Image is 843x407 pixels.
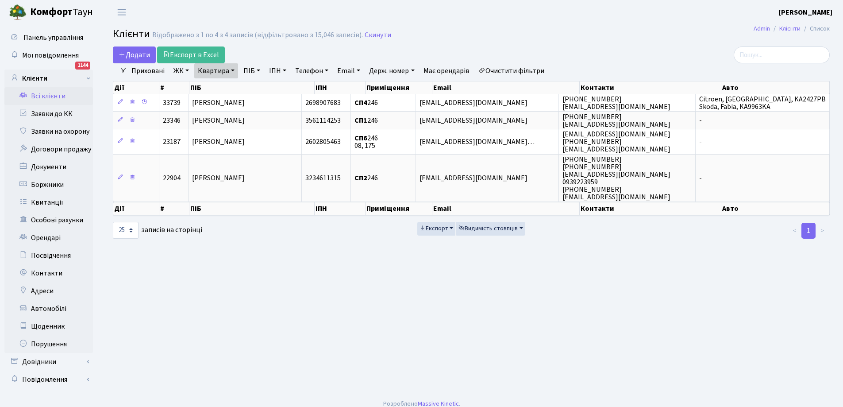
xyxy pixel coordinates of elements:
span: Додати [119,50,150,60]
a: Заявки до КК [4,105,93,123]
button: Переключити навігацію [111,5,133,19]
span: [PHONE_NUMBER] [EMAIL_ADDRESS][DOMAIN_NAME] [562,94,670,112]
a: Довідники [4,353,93,371]
a: Щоденник [4,318,93,335]
span: Citroen, [GEOGRAPHIC_DATA], KA2427PB Skoda, Fabia, KA9963KA [699,94,826,112]
span: [EMAIL_ADDRESS][DOMAIN_NAME] [420,98,527,108]
select: записів на сторінці [113,222,139,239]
th: Авто [721,81,830,94]
th: Контакти [580,81,722,94]
a: Експорт в Excel [157,47,225,63]
a: Admin [754,24,770,33]
th: # [159,202,189,215]
th: Приміщення [366,202,432,215]
th: Дії [113,81,159,94]
a: 1 [801,223,816,239]
b: СП6 [354,133,367,143]
img: logo.png [9,4,27,21]
span: Видимість стовпців [458,224,518,233]
a: Орендарі [4,229,93,247]
a: Адреси [4,282,93,300]
input: Пошук... [734,47,830,63]
button: Видимість стовпців [456,222,525,236]
a: Мої повідомлення1144 [4,47,93,64]
span: Мої повідомлення [22,50,79,60]
a: Квитанції [4,194,93,211]
span: [PERSON_NAME] [192,137,245,147]
th: Контакти [580,202,722,215]
span: 246 08, 175 [354,133,378,151]
span: [EMAIL_ADDRESS][DOMAIN_NAME]… [420,137,535,147]
a: Телефон [292,63,332,78]
a: Особові рахунки [4,211,93,229]
a: Email [334,63,364,78]
span: Клієнти [113,26,150,42]
a: Повідомлення [4,371,93,388]
a: Клієнти [4,70,93,87]
span: Таун [30,5,93,20]
button: Експорт [417,222,456,236]
span: 23187 [163,137,181,147]
span: 3561114253 [305,116,341,125]
a: Панель управління [4,29,93,47]
a: Приховані [128,63,168,78]
nav: breadcrumb [740,19,843,38]
a: Заявки на охорону [4,123,93,140]
th: ІПН [315,81,366,94]
th: Email [432,81,579,94]
th: Приміщення [366,81,432,94]
th: # [159,81,189,94]
span: Експорт [420,224,448,233]
span: 23346 [163,116,181,125]
span: [EMAIL_ADDRESS][DOMAIN_NAME] [420,116,527,125]
a: Посвідчення [4,247,93,264]
span: 246 [354,98,378,108]
b: СП1 [354,116,367,125]
b: СП4 [354,98,367,108]
a: ІПН [266,63,290,78]
th: ПІБ [189,202,315,215]
b: СП2 [354,173,367,183]
a: Додати [113,47,156,63]
li: Список [801,24,830,34]
th: ПІБ [189,81,315,94]
span: Панель управління [23,33,83,43]
a: Контакти [4,264,93,282]
th: Авто [721,202,830,215]
th: ІПН [315,202,366,215]
a: Очистити фільтри [475,63,548,78]
span: - [699,137,702,147]
div: 1144 [75,62,90,70]
label: записів на сторінці [113,222,202,239]
span: 22904 [163,173,181,183]
a: Порушення [4,335,93,353]
div: Відображено з 1 по 4 з 4 записів (відфільтровано з 15,046 записів). [152,31,363,39]
span: 246 [354,173,378,183]
a: Всі клієнти [4,87,93,105]
a: Держ. номер [366,63,418,78]
span: [PERSON_NAME] [192,98,245,108]
span: 246 [354,116,378,125]
a: ПІБ [240,63,264,78]
span: - [699,173,702,183]
span: [PERSON_NAME] [192,173,245,183]
a: Автомобілі [4,300,93,318]
th: Email [432,202,579,215]
span: [PHONE_NUMBER] [PHONE_NUMBER] [EMAIL_ADDRESS][DOMAIN_NAME] 0939223959 [PHONE_NUMBER] [EMAIL_ADDRE... [562,155,670,202]
span: 3234611315 [305,173,341,183]
span: 2698907683 [305,98,341,108]
span: 2602805463 [305,137,341,147]
b: Комфорт [30,5,73,19]
span: - [699,116,702,125]
a: ЖК [170,63,192,78]
a: Клієнти [779,24,801,33]
a: Квартира [194,63,238,78]
a: Має орендарів [420,63,473,78]
a: Скинути [365,31,391,39]
span: [EMAIL_ADDRESS][DOMAIN_NAME] [PHONE_NUMBER] [EMAIL_ADDRESS][DOMAIN_NAME] [562,129,670,154]
a: [PERSON_NAME] [779,7,832,18]
a: Боржники [4,176,93,194]
span: 33739 [163,98,181,108]
a: Договори продажу [4,140,93,158]
a: Документи [4,158,93,176]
